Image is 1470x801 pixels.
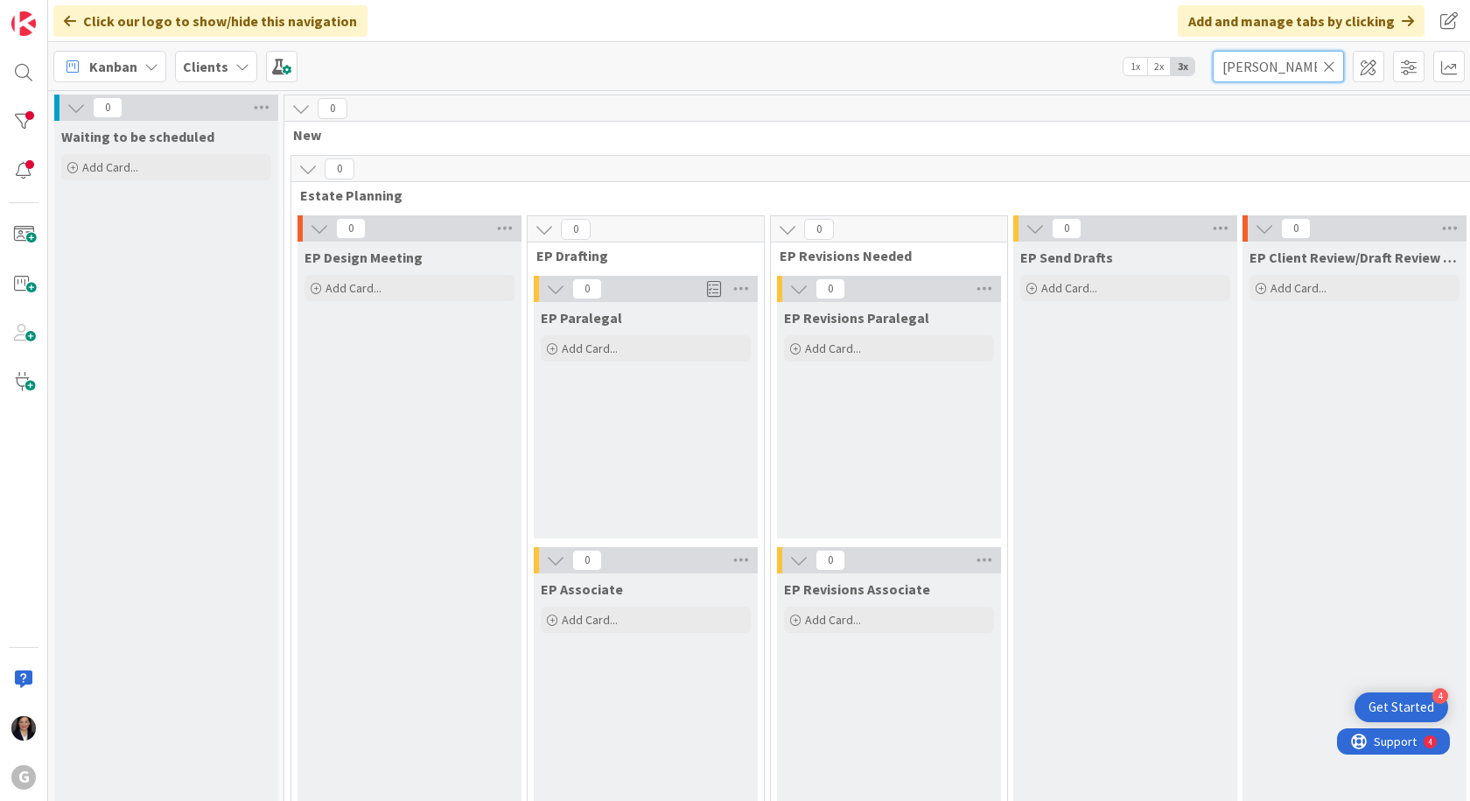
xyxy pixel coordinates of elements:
[325,158,354,179] span: 0
[1281,218,1311,239] span: 0
[82,159,138,175] span: Add Card...
[536,247,742,264] span: EP Drafting
[304,249,423,266] span: EP Design Meeting
[541,309,622,327] span: EP Paralegal
[336,218,366,239] span: 0
[784,580,930,598] span: EP Revisions Associate
[53,5,367,37] div: Click our logo to show/hide this navigation
[93,97,122,118] span: 0
[1052,218,1081,239] span: 0
[11,716,36,741] img: AM
[318,98,347,119] span: 0
[325,280,381,296] span: Add Card...
[1123,58,1147,75] span: 1x
[780,247,985,264] span: EP Revisions Needed
[11,11,36,36] img: Visit kanbanzone.com
[1147,58,1171,75] span: 2x
[183,58,228,75] b: Clients
[11,765,36,790] div: G
[815,278,845,299] span: 0
[1354,692,1448,722] div: Open Get Started checklist, remaining modules: 4
[1249,249,1459,266] span: EP Client Review/Draft Review Meeting
[1020,249,1113,266] span: EP Send Drafts
[572,550,602,571] span: 0
[572,278,602,299] span: 0
[61,128,214,145] span: Waiting to be scheduled
[1270,280,1326,296] span: Add Card...
[805,341,861,356] span: Add Card...
[1178,5,1424,37] div: Add and manage tabs by clicking
[37,3,80,24] span: Support
[805,612,861,628] span: Add Card...
[561,219,591,240] span: 0
[89,56,137,77] span: Kanban
[562,612,618,628] span: Add Card...
[91,7,95,21] div: 4
[804,219,834,240] span: 0
[1432,688,1448,704] div: 4
[1171,58,1194,75] span: 3x
[1368,699,1434,716] div: Get Started
[815,550,845,571] span: 0
[562,341,618,356] span: Add Card...
[1213,51,1344,82] input: Quick Filter...
[1041,280,1097,296] span: Add Card...
[784,309,929,327] span: EP Revisions Paralegal
[541,580,623,598] span: EP Associate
